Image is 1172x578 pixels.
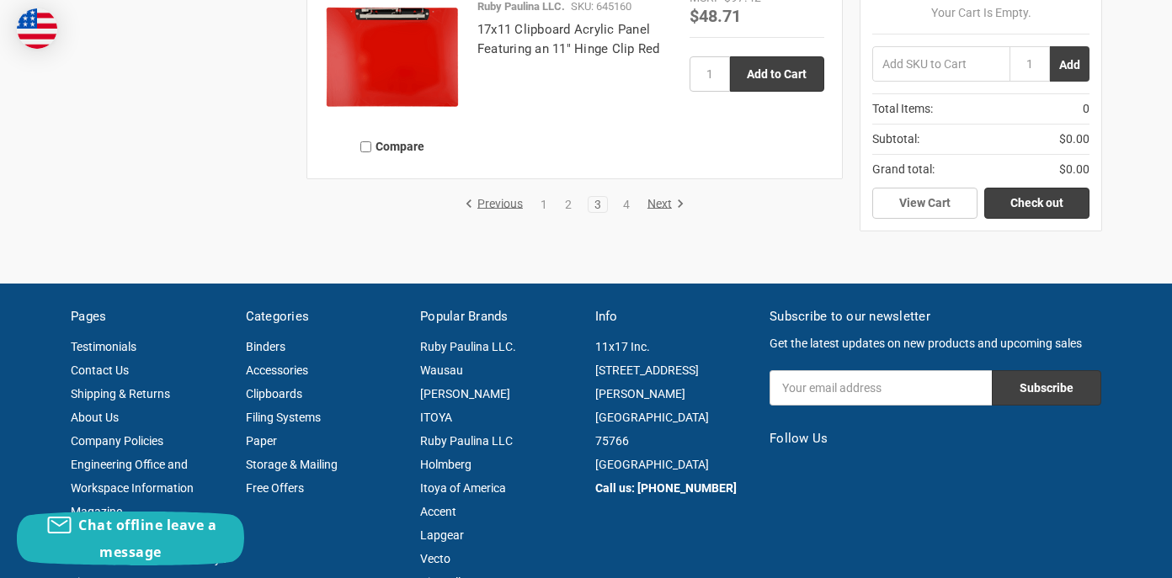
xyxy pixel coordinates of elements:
a: Storage & Mailing [246,458,338,471]
h5: Subscribe to our newsletter [770,307,1101,326]
input: Your email address [770,370,992,406]
input: Subscribe [992,370,1101,406]
span: Chat offline leave a message [78,516,216,561]
button: Chat offline leave a message [17,512,244,565]
a: Contact Us [71,363,129,377]
span: $0.00 [1059,161,1089,178]
input: Add SKU to Cart [872,46,1010,82]
a: Holmberg [420,458,471,471]
a: Free Offers [246,481,304,495]
a: Lapgear [420,528,464,542]
img: duty and tax information for United States [17,8,57,49]
a: View Cart [872,188,978,220]
a: 3 [589,199,607,210]
a: Testimonials [71,340,136,353]
button: Add [1050,46,1089,82]
h5: Popular Brands [420,307,578,326]
a: 17x11 Clipboard Acrylic Panel Featuring an 11" Hinge Clip Red [477,22,660,56]
a: ITOYA [420,411,452,424]
p: Your Cart Is Empty. [872,4,1089,22]
a: Wausau [420,363,463,377]
a: Itoya of America [420,481,506,495]
h5: Follow Us [770,429,1101,448]
a: Accessories [246,363,308,377]
a: Call us: [PHONE_NUMBER] [595,481,737,495]
a: Company Policies [71,434,163,448]
a: Shipping & Returns [71,387,170,400]
span: Subtotal: [872,130,919,148]
h5: Categories [246,307,403,326]
address: 11x17 Inc. [STREET_ADDRESS][PERSON_NAME] [GEOGRAPHIC_DATA] 75766 [GEOGRAPHIC_DATA] [595,335,753,476]
span: 0 [1083,100,1089,118]
a: Ruby Paulina LLC. [420,340,516,353]
span: $0.00 [1059,130,1089,148]
span: $48.71 [690,4,741,26]
input: Add to Cart [730,56,824,92]
a: Vecto [420,552,450,565]
label: Compare [325,133,460,161]
a: Engineering Office and Workspace Information Magazine [71,458,194,518]
h5: Info [595,307,753,326]
a: Filing Systems [246,411,321,424]
a: Clipboards [246,387,302,400]
span: Grand total: [872,161,935,178]
h5: Pages [71,307,228,326]
a: Next [642,197,685,212]
a: Paper [246,434,277,448]
a: About Us [71,411,119,424]
a: 4 [617,199,636,210]
a: Ruby Paulina LLC [420,434,513,448]
span: Total Items: [872,100,933,118]
p: Get the latest updates on new products and upcoming sales [770,335,1101,353]
a: 2 [559,199,578,210]
a: [PERSON_NAME] [420,387,510,400]
a: Accent [420,505,456,518]
input: Compare [360,141,371,152]
strong: Call us: [PHONE_NUMBER] [595,480,737,496]
a: Previous [465,197,529,212]
a: 1 [535,199,553,210]
a: Check out [984,188,1089,220]
a: Binders [246,340,285,353]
